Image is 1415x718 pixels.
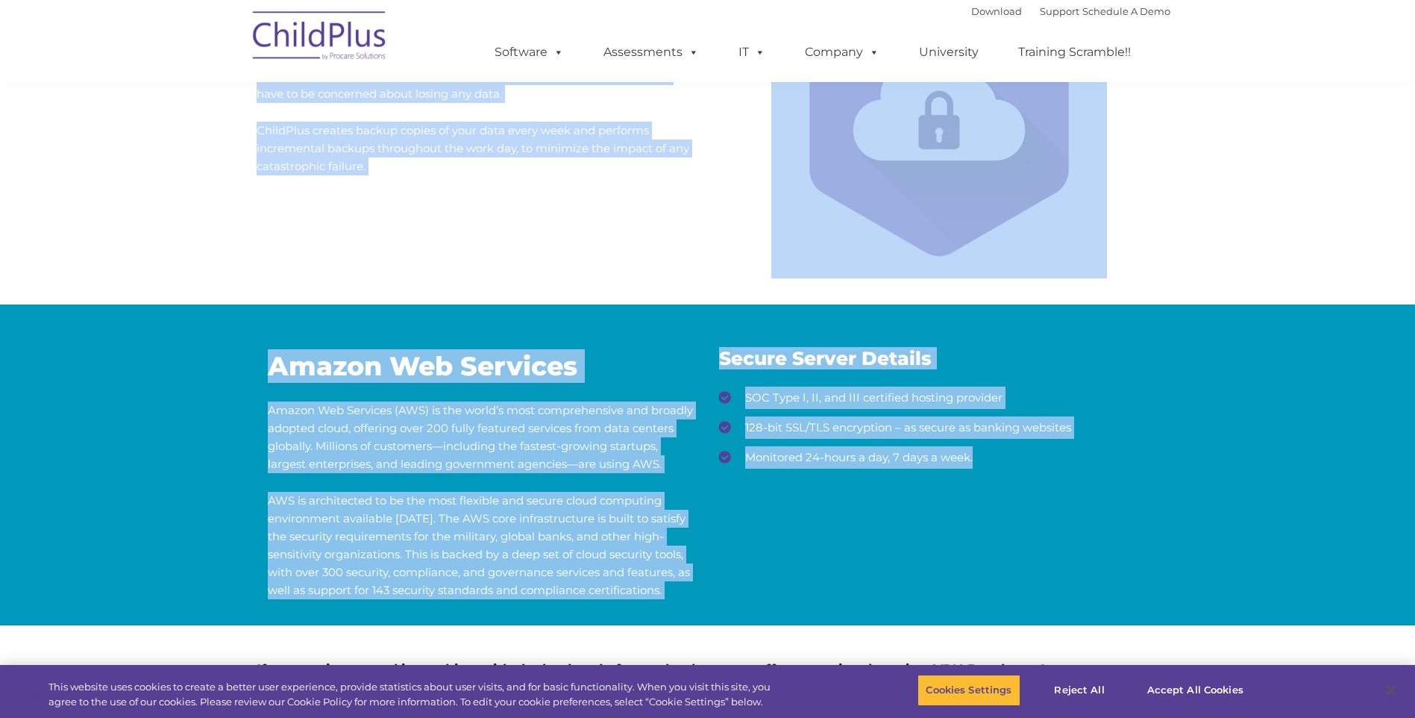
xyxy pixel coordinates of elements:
[1003,37,1146,67] a: Training Scramble!!
[743,347,932,369] span: cure Server Details
[745,390,1003,405] span: SOC Type I, II, and III certified hosting provider
[971,5,1022,17] a: Download
[917,675,1020,706] button: Cookies Settings
[268,403,693,471] span: Amazon Web Services (AWS) is the world’s most comprehensive and broadly adopted cloud, offering o...
[1139,675,1252,706] button: Accept All Cookies
[745,420,1071,434] span: 128-bit SSL/TLS encryption – as secure as banking websites
[257,122,697,175] p: ChildPlus creates backup copies of your data every week and performs incremental backups througho...
[589,37,714,67] a: Assessments
[257,659,1159,680] h4: If you are interested in working with the backend of your database, we offer an optional service,...
[724,37,780,67] a: IT
[745,450,973,464] span: Monitored 24-hours a day, 7 days a week.
[268,350,577,382] span: Amazon Web Services
[245,1,395,75] img: ChildPlus by Procare Solutions
[48,680,778,709] div: This website uses cookies to create a better user experience, provide statistics about user visit...
[480,37,579,67] a: Software
[1040,5,1079,17] a: Support
[719,347,743,369] span: Se
[1082,5,1170,17] a: Schedule A Demo
[904,37,994,67] a: University
[790,37,894,67] a: Company
[1375,674,1408,707] button: Close
[268,493,690,597] span: AWS is architected to be the most flexible and secure cloud computing environment available [DATE...
[1033,675,1126,706] button: Reject All
[971,5,1170,17] font: |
